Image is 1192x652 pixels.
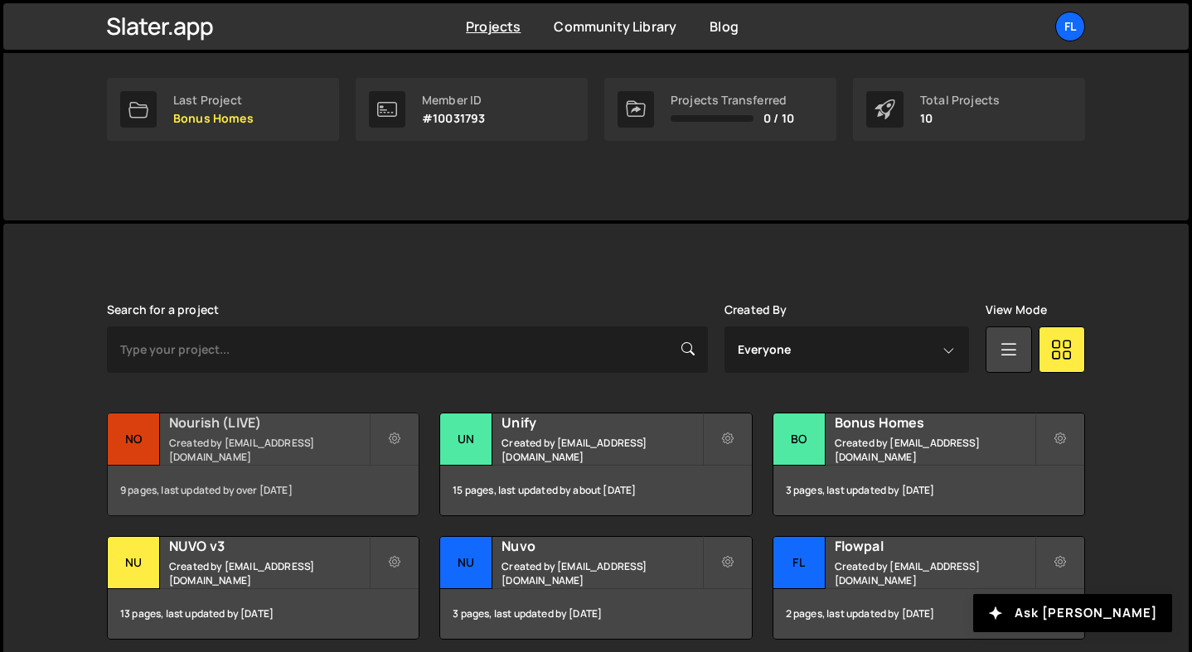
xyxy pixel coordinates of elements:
div: No [108,413,160,466]
a: Bo Bonus Homes Created by [EMAIL_ADDRESS][DOMAIN_NAME] 3 pages, last updated by [DATE] [773,413,1085,516]
h2: Unify [502,413,701,432]
small: Created by [EMAIL_ADDRESS][DOMAIN_NAME] [835,559,1035,587]
span: 0 / 10 [763,112,794,125]
a: Blog [710,17,739,36]
div: Fl [773,537,826,589]
a: Un Unify Created by [EMAIL_ADDRESS][DOMAIN_NAME] 15 pages, last updated by about [DATE] [439,413,752,516]
a: Fl Flowpal Created by [EMAIL_ADDRESS][DOMAIN_NAME] 2 pages, last updated by [DATE] [773,536,1085,640]
h2: Nuvo [502,537,701,555]
h2: NUVO v3 [169,537,369,555]
h2: Nourish (LIVE) [169,413,369,432]
a: NU NUVO v3 Created by [EMAIL_ADDRESS][DOMAIN_NAME] 13 pages, last updated by [DATE] [107,536,419,640]
h2: Bonus Homes [835,413,1035,432]
small: Created by [EMAIL_ADDRESS][DOMAIN_NAME] [169,436,369,464]
small: Created by [EMAIL_ADDRESS][DOMAIN_NAME] [502,436,701,464]
div: 15 pages, last updated by about [DATE] [440,466,751,515]
small: Created by [EMAIL_ADDRESS][DOMAIN_NAME] [502,559,701,587]
div: Bo [773,413,826,466]
small: Created by [EMAIL_ADDRESS][DOMAIN_NAME] [835,436,1035,464]
a: Projects [466,17,521,36]
label: View Mode [986,303,1047,316]
p: 10 [920,112,1000,125]
div: 9 pages, last updated by over [DATE] [108,466,419,515]
h2: Flowpal [835,537,1035,555]
div: Nu [440,537,492,589]
div: NU [108,537,160,589]
small: Created by [EMAIL_ADDRESS][DOMAIN_NAME] [169,559,369,587]
div: 3 pages, last updated by [DATE] [440,589,751,639]
input: Type your project... [107,326,708,373]
p: Bonus Homes [173,112,254,125]
p: #10031793 [422,112,485,125]
div: 13 pages, last updated by [DATE] [108,589,419,639]
button: Ask [PERSON_NAME] [973,594,1172,632]
a: No Nourish (LIVE) Created by [EMAIL_ADDRESS][DOMAIN_NAME] 9 pages, last updated by over [DATE] [107,413,419,516]
a: Community Library [554,17,676,36]
div: Last Project [173,94,254,107]
div: 2 pages, last updated by [DATE] [773,589,1084,639]
label: Created By [724,303,787,316]
div: Projects Transferred [671,94,794,107]
a: Fl [1055,12,1085,41]
div: 3 pages, last updated by [DATE] [773,466,1084,515]
a: Nu Nuvo Created by [EMAIL_ADDRESS][DOMAIN_NAME] 3 pages, last updated by [DATE] [439,536,752,640]
div: Un [440,413,492,466]
a: Last Project Bonus Homes [107,78,339,141]
label: Search for a project [107,303,219,316]
div: Total Projects [920,94,1000,107]
div: Member ID [422,94,485,107]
